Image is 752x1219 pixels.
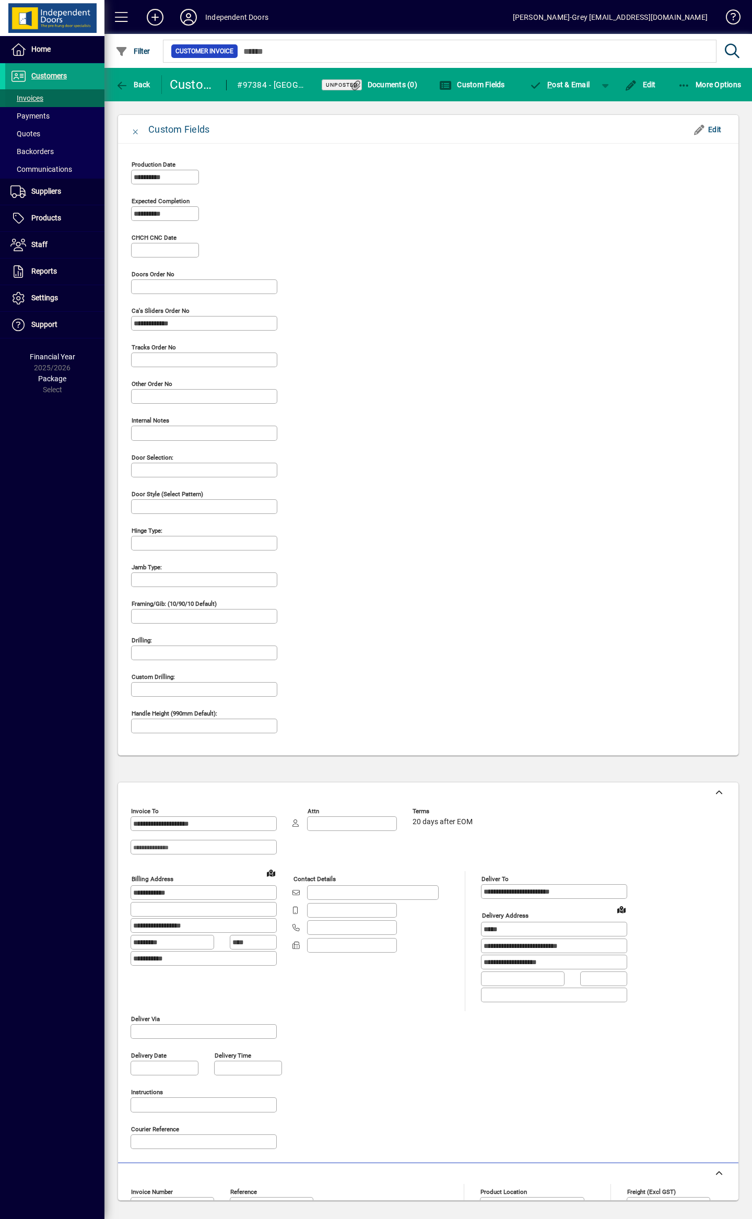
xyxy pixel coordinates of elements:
[349,80,417,89] span: Documents (0)
[5,143,104,160] a: Backorders
[132,637,152,644] mat-label: Drilling:
[131,1051,167,1059] mat-label: Delivery date
[38,374,66,383] span: Package
[138,8,172,27] button: Add
[625,80,656,89] span: Edit
[31,240,48,249] span: Staff
[5,312,104,338] a: Support
[132,673,175,681] mat-label: Custom Drilling:
[678,80,742,89] span: More Options
[5,179,104,205] a: Suppliers
[131,1125,179,1132] mat-label: Courier Reference
[263,864,279,881] a: View on map
[5,259,104,285] a: Reports
[547,80,552,89] span: P
[31,187,61,195] span: Suppliers
[513,9,708,26] div: [PERSON_NAME]-Grey [EMAIL_ADDRESS][DOMAIN_NAME]
[481,875,509,883] mat-label: Deliver To
[5,107,104,125] a: Payments
[113,42,153,61] button: Filter
[347,75,420,94] button: Documents (0)
[115,80,150,89] span: Back
[413,808,475,815] span: Terms
[10,147,54,156] span: Backorders
[524,75,595,94] button: Post & Email
[5,285,104,311] a: Settings
[132,490,203,498] mat-label: Door Style (Select Pattern)
[413,818,473,826] span: 20 days after EOM
[31,294,58,302] span: Settings
[31,214,61,222] span: Products
[215,1051,251,1059] mat-label: Delivery time
[31,45,51,53] span: Home
[30,353,75,361] span: Financial Year
[718,2,739,36] a: Knowledge Base
[175,46,233,56] span: Customer Invoice
[132,234,177,241] mat-label: CHCH CNC Date
[613,901,630,918] a: View on map
[113,75,153,94] button: Back
[5,89,104,107] a: Invoices
[132,454,173,461] mat-label: Door Selection:
[5,205,104,231] a: Products
[172,8,205,27] button: Profile
[131,1015,160,1022] mat-label: Deliver via
[530,80,590,89] span: ost & Email
[230,1188,257,1195] mat-label: Reference
[132,710,217,717] mat-label: Handle Height (990mm default):
[326,81,358,88] span: Unposted
[5,160,104,178] a: Communications
[439,80,505,89] span: Custom Fields
[131,807,159,815] mat-label: Invoice To
[132,600,217,607] mat-label: Framing/Gib: (10/90/10 default)
[308,807,319,815] mat-label: Attn
[131,1188,173,1195] mat-label: Invoice number
[132,307,190,314] mat-label: Ca's Sliders Order No
[131,1088,163,1095] mat-label: Instructions
[205,9,268,26] div: Independent Doors
[5,125,104,143] a: Quotes
[10,130,40,138] span: Quotes
[480,1188,527,1195] mat-label: Product location
[132,344,176,351] mat-label: Tracks Order No
[104,75,162,94] app-page-header-button: Back
[237,77,308,93] div: #97384 - [GEOGRAPHIC_DATA] Job# 98552 CAV
[689,120,726,139] button: Edit
[170,76,216,93] div: Customer Invoice
[132,161,175,168] mat-label: Production Date
[10,94,43,102] span: Invoices
[5,37,104,63] a: Home
[437,75,508,94] button: Custom Fields
[31,72,67,80] span: Customers
[123,117,148,142] button: Close
[132,417,169,424] mat-label: Internal Notes
[132,271,174,278] mat-label: Doors Order No
[132,380,172,388] mat-label: Other Order No
[693,121,722,138] span: Edit
[132,564,162,571] mat-label: Jamb Type:
[10,165,72,173] span: Communications
[622,75,659,94] button: Edit
[675,75,744,94] button: More Options
[5,232,104,258] a: Staff
[132,527,162,534] mat-label: Hinge Type:
[148,121,209,138] div: Custom Fields
[627,1188,676,1195] mat-label: Freight (excl GST)
[10,112,50,120] span: Payments
[31,267,57,275] span: Reports
[31,320,57,329] span: Support
[132,197,190,205] mat-label: Expected Completion
[115,47,150,55] span: Filter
